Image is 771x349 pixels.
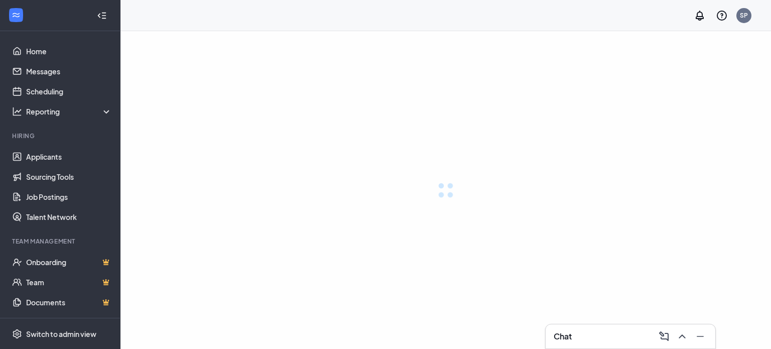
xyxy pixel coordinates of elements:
[26,312,112,332] a: SurveysCrown
[26,61,112,81] a: Messages
[26,147,112,167] a: Applicants
[694,10,706,22] svg: Notifications
[658,330,670,342] svg: ComposeMessage
[11,10,21,20] svg: WorkstreamLogo
[26,292,112,312] a: DocumentsCrown
[740,11,748,20] div: SP
[12,132,110,140] div: Hiring
[26,329,96,339] div: Switch to admin view
[26,81,112,101] a: Scheduling
[655,328,671,344] button: ComposeMessage
[554,331,572,342] h3: Chat
[26,106,112,117] div: Reporting
[26,167,112,187] a: Sourcing Tools
[97,11,107,21] svg: Collapse
[694,330,706,342] svg: Minimize
[26,187,112,207] a: Job Postings
[26,207,112,227] a: Talent Network
[676,330,688,342] svg: ChevronUp
[673,328,689,344] button: ChevronUp
[12,237,110,246] div: Team Management
[26,41,112,61] a: Home
[26,272,112,292] a: TeamCrown
[691,328,707,344] button: Minimize
[716,10,728,22] svg: QuestionInfo
[26,252,112,272] a: OnboardingCrown
[12,106,22,117] svg: Analysis
[12,329,22,339] svg: Settings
